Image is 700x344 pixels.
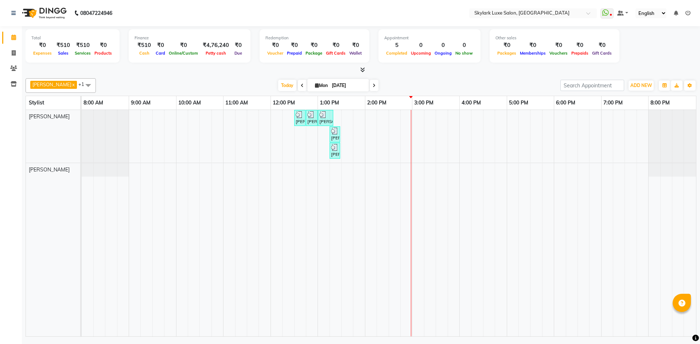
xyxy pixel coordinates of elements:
[200,41,232,50] div: ₹4,76,240
[233,51,244,56] span: Due
[93,41,114,50] div: ₹0
[560,80,624,91] input: Search Appointment
[649,98,672,108] a: 8:00 PM
[548,41,569,50] div: ₹0
[31,35,114,41] div: Total
[318,98,341,108] a: 1:00 PM
[409,51,433,56] span: Upcoming
[590,41,614,50] div: ₹0
[31,51,54,56] span: Expenses
[330,127,339,141] div: [PERSON_NAME], TK02, 01:15 PM-01:25 PM, Waxing - Upper Lips [GEOGRAPHIC_DATA]
[569,41,590,50] div: ₹0
[569,51,590,56] span: Prepaids
[56,51,70,56] span: Sales
[384,51,409,56] span: Completed
[31,41,54,50] div: ₹0
[495,35,614,41] div: Other sales
[304,51,324,56] span: Package
[137,51,151,56] span: Cash
[278,80,296,91] span: Today
[518,51,548,56] span: Memberships
[80,3,112,23] b: 08047224946
[412,98,435,108] a: 3:00 PM
[454,41,475,50] div: 0
[554,98,577,108] a: 6:00 PM
[548,51,569,56] span: Vouchers
[295,111,305,125] div: [PERSON_NAME] MAM, TK01, 12:30 PM-12:45 PM, HAIR WASH 2
[29,99,44,106] span: Stylist
[629,80,654,91] button: ADD NEW
[54,41,73,50] div: ₹510
[330,144,339,158] div: [PERSON_NAME], TK02, 01:15 PM-01:20 PM, Threading - Forhead
[78,81,90,87] span: +1
[73,41,93,50] div: ₹510
[232,41,245,50] div: ₹0
[324,41,347,50] div: ₹0
[265,35,363,41] div: Redemption
[602,98,625,108] a: 7:00 PM
[29,166,70,173] span: [PERSON_NAME]
[265,41,285,50] div: ₹0
[154,51,167,56] span: Card
[460,98,483,108] a: 4:00 PM
[384,35,475,41] div: Appointment
[365,98,388,108] a: 2:00 PM
[347,41,363,50] div: ₹0
[271,98,297,108] a: 12:00 PM
[669,315,693,337] iframe: chat widget
[129,98,152,108] a: 9:00 AM
[630,83,652,88] span: ADD NEW
[495,51,518,56] span: Packages
[433,41,454,50] div: 0
[384,41,409,50] div: 5
[285,51,304,56] span: Prepaid
[319,111,332,125] div: [PERSON_NAME], TK02, 01:00 PM-01:20 PM, Threading - Eyebrow
[19,3,69,23] img: logo
[154,41,167,50] div: ₹0
[71,82,75,87] a: x
[518,41,548,50] div: ₹0
[454,51,475,56] span: No show
[330,80,366,91] input: 2025-09-01
[285,41,304,50] div: ₹0
[507,98,530,108] a: 5:00 PM
[82,98,105,108] a: 8:00 AM
[135,41,154,50] div: ₹510
[167,41,200,50] div: ₹0
[347,51,363,56] span: Wallet
[324,51,347,56] span: Gift Cards
[409,41,433,50] div: 0
[167,51,200,56] span: Online/Custom
[307,111,317,125] div: [PERSON_NAME], TK02, 12:45 PM-01:00 PM, Waxing - Underarm Rica
[313,83,330,88] span: Mon
[495,41,518,50] div: ₹0
[433,51,454,56] span: Ongoing
[73,51,93,56] span: Services
[32,82,71,87] span: [PERSON_NAME]
[93,51,114,56] span: Products
[304,41,324,50] div: ₹0
[135,35,245,41] div: Finance
[590,51,614,56] span: Gift Cards
[223,98,250,108] a: 11:00 AM
[204,51,228,56] span: Petty cash
[265,51,285,56] span: Voucher
[176,98,203,108] a: 10:00 AM
[29,113,70,120] span: [PERSON_NAME]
